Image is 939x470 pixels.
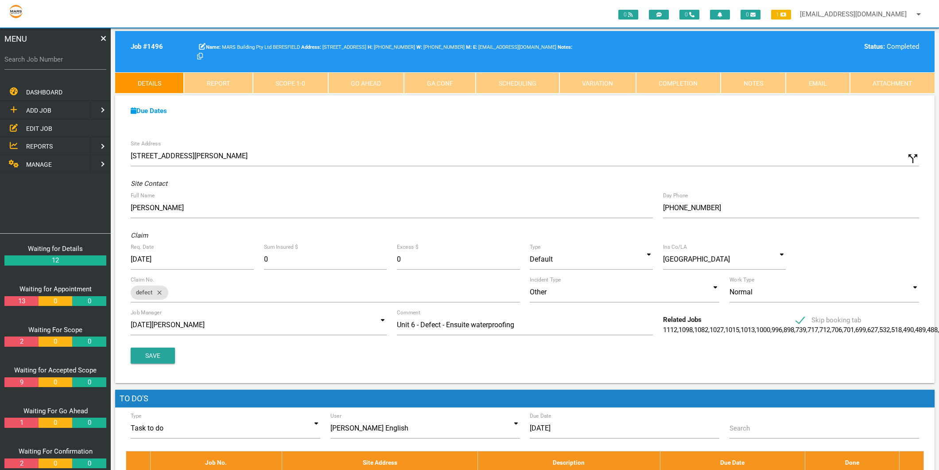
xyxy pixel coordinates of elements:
[4,377,38,388] a: 9
[4,255,106,266] a: 12
[855,326,866,334] a: 699
[4,33,27,45] span: MENU
[131,140,161,148] label: Site Address
[807,326,818,334] a: 717
[330,412,341,420] label: User
[729,42,919,52] div: Completed
[301,44,321,50] b: Address:
[663,316,702,324] b: Related Jobs
[694,326,708,334] a: 1082
[28,245,83,253] a: Waiting for Details
[416,44,422,50] b: W:
[404,72,476,94] a: GA Conf
[72,418,106,428] a: 0
[771,10,791,20] span: 1
[784,326,794,334] a: 898
[39,458,72,469] a: 0
[741,326,755,334] a: 1013
[663,192,688,200] label: Day Phone
[131,286,168,300] div: defect
[772,326,782,334] a: 996
[131,107,167,115] a: Due Dates
[19,285,92,293] a: Waiting for Appointment
[721,72,786,94] a: Notes
[903,326,914,334] a: 490
[4,296,38,306] a: 13
[131,192,155,200] label: Full Name
[131,180,167,188] i: Site Contact
[72,296,106,306] a: 0
[72,337,106,347] a: 0
[184,72,252,94] a: Report
[618,10,638,20] span: 0
[39,377,72,388] a: 0
[115,390,935,407] h1: To Do's
[530,243,541,251] label: Type
[558,44,572,50] b: Notes:
[530,276,561,284] label: Incident Type
[636,72,721,94] a: Completion
[756,326,770,334] a: 1000
[729,276,754,284] label: Work Type
[741,10,761,20] span: 0
[679,10,699,20] span: 0
[72,458,106,469] a: 0
[473,44,477,50] b: E:
[368,44,415,50] span: Home Phone
[39,337,72,347] a: 0
[843,326,854,334] a: 701
[476,72,559,94] a: Scheduling
[786,72,850,94] a: Email
[530,412,551,420] label: Due Date
[4,458,38,469] a: 2
[131,43,163,51] b: Job # 1496
[39,418,72,428] a: 0
[4,418,38,428] a: 1
[819,326,830,334] a: 712
[72,377,106,388] a: 0
[867,326,878,334] a: 627
[831,326,842,334] a: 706
[4,337,38,347] a: 2
[328,72,404,94] a: Go Ahead
[206,44,300,50] span: MARS Building Pty Ltd BERESFIELD
[879,326,890,334] a: 532
[19,447,93,455] a: Waiting For Confirmation
[39,296,72,306] a: 0
[301,44,366,50] span: [STREET_ADDRESS]
[795,326,806,334] a: 739
[131,348,175,364] button: Save
[253,72,328,94] a: Scope 1-0
[197,53,203,61] a: Click here copy customer information.
[559,72,636,94] a: Variation
[397,309,420,317] label: Comment
[927,326,938,334] a: 488
[206,44,221,50] b: Name:
[796,315,861,326] span: Skip booking tab
[152,286,163,300] i: close
[131,276,155,284] label: Claim No.
[264,243,298,251] label: Sum Insured $
[725,326,739,334] a: 1015
[28,326,82,334] a: Waiting For Scope
[131,231,148,239] i: Claim
[368,44,372,50] b: H:
[131,243,154,251] label: Req. Date
[131,412,142,420] label: Type
[729,423,750,434] label: Search
[26,161,52,168] span: MANAGE
[864,43,885,51] b: Status:
[4,55,106,65] label: Search Job Number
[915,326,926,334] a: 489
[679,326,693,334] a: 1098
[23,407,88,415] a: Waiting For Go Ahead
[658,315,791,335] div: , , , , , , , , , , , , , , , , , , , , , , , , , , , , , , , , , , , , , , , , ,
[416,44,465,50] span: [PHONE_NUMBER]
[710,326,724,334] a: 1027
[26,107,51,114] span: ADD JOB
[663,326,677,334] a: 1112
[663,243,687,251] label: Ins Co/LA
[891,326,902,334] a: 518
[131,309,162,317] label: Job Manager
